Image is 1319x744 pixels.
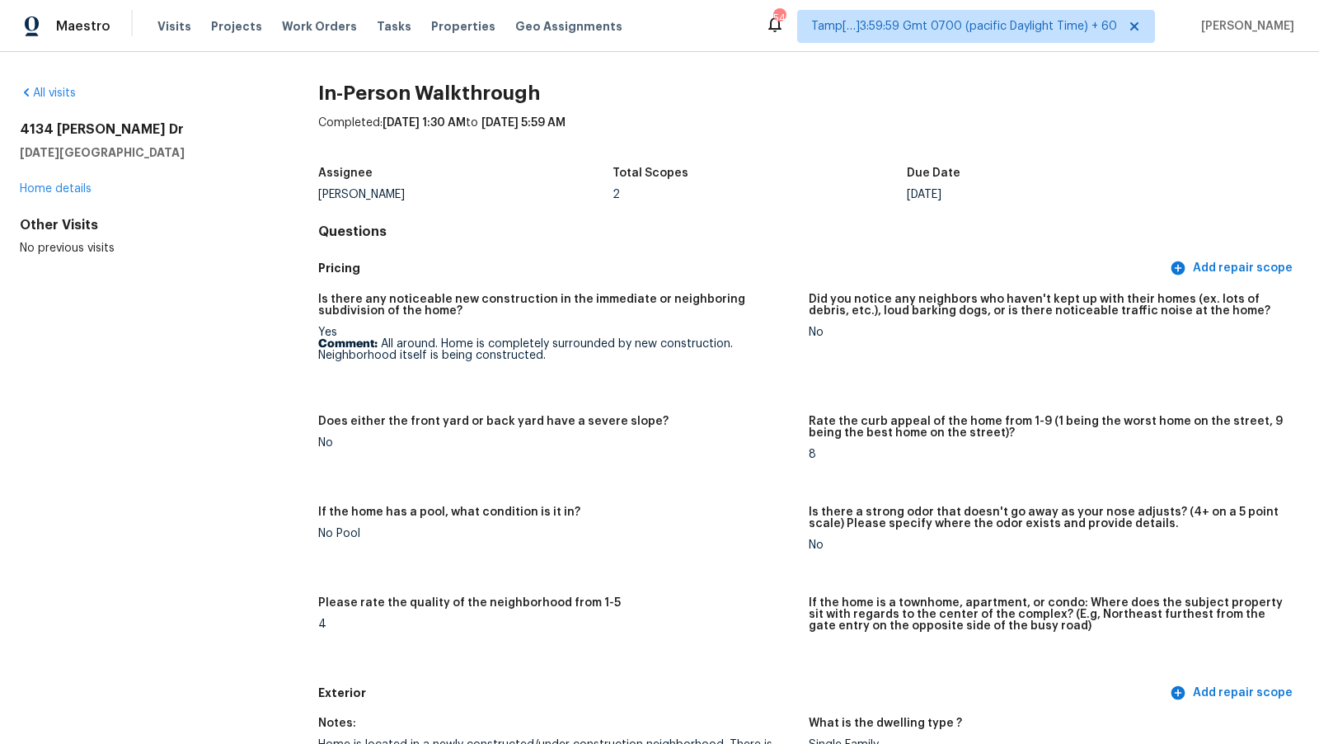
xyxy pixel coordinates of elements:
span: Visits [157,18,191,35]
span: Add repair scope [1173,683,1293,704]
span: Add repair scope [1173,258,1293,279]
h5: Please rate the quality of the neighborhood from 1-5 [318,597,621,609]
h5: Exterior [318,685,1166,702]
h5: Does either the front yard or back yard have a severe slope? [318,416,669,427]
h5: Assignee [318,167,373,179]
div: No [318,437,796,449]
div: No Pool [318,528,796,539]
span: Tasks [377,21,411,32]
span: Geo Assignments [515,18,622,35]
div: 4 [318,619,796,630]
div: Other Visits [20,217,265,233]
h5: Due Date [907,167,960,179]
div: 542 [773,10,785,26]
h5: If the home is a townhome, apartment, or condo: Where does the subject property sit with regards ... [809,597,1286,632]
h5: Rate the curb appeal of the home from 1-9 (1 being the worst home on the street, 9 being the best... [809,416,1286,439]
span: Properties [431,18,495,35]
span: Maestro [56,18,110,35]
h2: In-Person Walkthrough [318,85,1299,101]
h5: What is the dwelling type ? [809,718,962,729]
span: [PERSON_NAME] [1195,18,1294,35]
h5: [DATE][GEOGRAPHIC_DATA] [20,144,265,161]
div: No [809,539,1286,551]
h5: Pricing [318,260,1166,277]
h5: If the home has a pool, what condition is it in? [318,506,580,518]
div: No [809,327,1286,338]
h5: Is there any noticeable new construction in the immediate or neighboring subdivision of the home? [318,294,796,317]
button: Add repair scope [1166,678,1299,709]
span: [DATE] 1:30 AM [383,117,466,129]
span: Projects [211,18,262,35]
span: Tamp[…]3:59:59 Gmt 0700 (pacific Daylight Time) + 60 [811,18,1117,35]
h5: Is there a strong odor that doesn't go away as your nose adjusts? (4+ on a 5 point scale) Please ... [809,506,1286,530]
div: [PERSON_NAME] [318,189,613,200]
h5: Total Scopes [613,167,688,179]
div: 8 [809,449,1286,460]
span: [DATE] 5:59 AM [481,117,566,129]
h4: Questions [318,224,1299,240]
a: All visits [20,87,76,99]
h5: Notes: [318,718,356,729]
div: 2 [613,189,907,200]
h2: 4134 [PERSON_NAME] Dr [20,121,265,138]
span: Work Orders [282,18,357,35]
b: Comment: [318,338,378,350]
div: [DATE] [907,189,1201,200]
h5: Did you notice any neighbors who haven't kept up with their homes (ex. lots of debris, etc.), lou... [809,294,1286,317]
p: All around. Home is completely surrounded by new construction. Neighborhood itself is being const... [318,338,796,361]
a: Home details [20,183,92,195]
button: Add repair scope [1166,253,1299,284]
div: Completed: to [318,115,1299,158]
div: Yes [318,327,796,361]
span: No previous visits [20,243,115,254]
